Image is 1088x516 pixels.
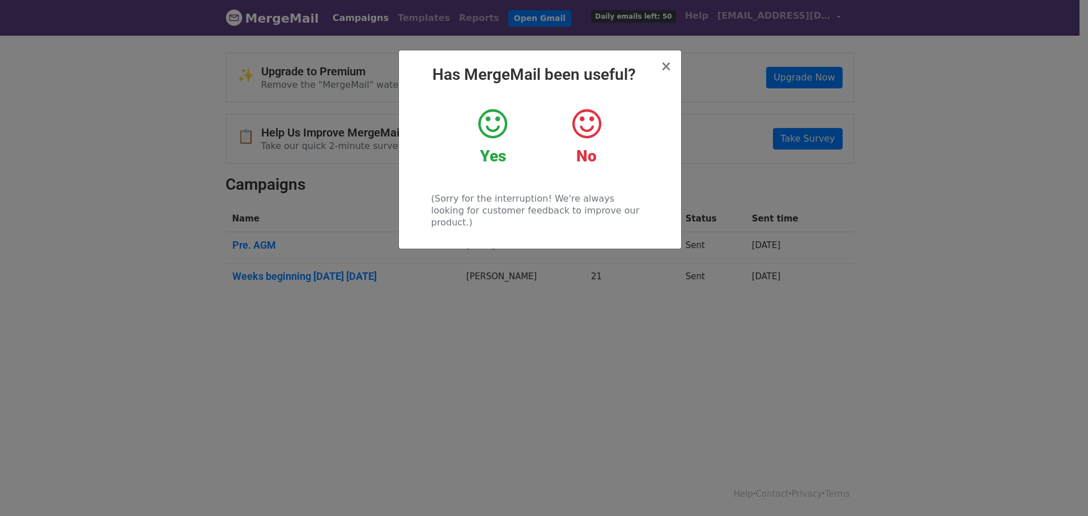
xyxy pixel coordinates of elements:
span: × [660,58,671,74]
strong: Yes [480,147,506,165]
a: No [548,107,624,166]
a: Yes [454,107,531,166]
button: Close [660,59,671,73]
h2: Has MergeMail been useful? [408,65,672,84]
strong: No [576,147,597,165]
p: (Sorry for the interruption! We're always looking for customer feedback to improve our product.) [431,193,648,228]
